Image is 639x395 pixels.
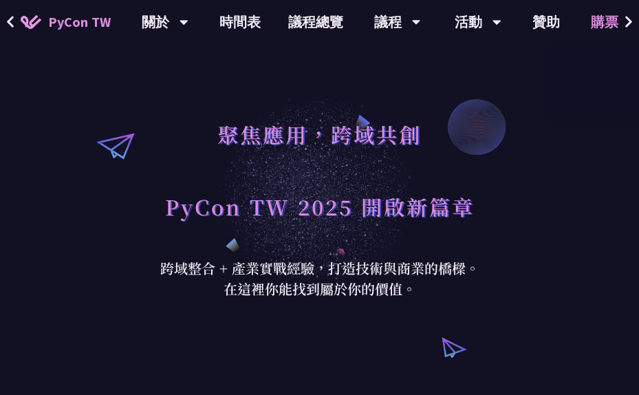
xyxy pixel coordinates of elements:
span: PyCon TW [48,12,111,32]
h1: 聚焦應用，跨域共創 [217,114,422,155]
a: PyCon TW [7,5,124,39]
div: 跨域整合 + 產業實戰經驗，打造技術與商業的橋樑。 在這裡你能找到屬於你的價值。 [151,258,488,299]
img: Home icon of PyCon TW 2025 [21,15,41,29]
h1: PyCon TW 2025 開啟新篇章 [165,186,475,227]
